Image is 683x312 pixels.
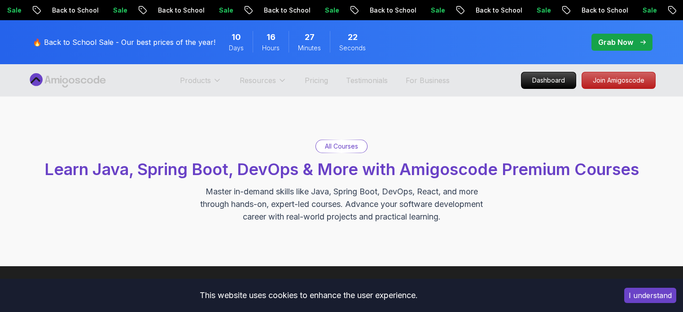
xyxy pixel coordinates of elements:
[630,6,659,15] p: Sale
[598,37,633,48] p: Grab Now
[582,72,656,89] a: Join Amigoscode
[262,44,280,53] span: Hours
[267,31,276,44] span: 16 Hours
[419,6,447,15] p: Sale
[33,37,215,48] p: 🔥 Back to School Sale - Our best prices of the year!
[305,31,315,44] span: 27 Minutes
[146,6,207,15] p: Back to School
[44,159,639,179] span: Learn Java, Spring Boot, DevOps & More with Amigoscode Premium Courses
[240,75,287,93] button: Resources
[101,6,130,15] p: Sale
[406,75,450,86] a: For Business
[358,6,419,15] p: Back to School
[348,31,358,44] span: 22 Seconds
[525,6,553,15] p: Sale
[207,6,236,15] p: Sale
[7,286,611,305] div: This website uses cookies to enhance the user experience.
[240,75,276,86] p: Resources
[305,75,328,86] a: Pricing
[191,185,492,223] p: Master in-demand skills like Java, Spring Boot, DevOps, React, and more through hands-on, expert-...
[298,44,321,53] span: Minutes
[464,6,525,15] p: Back to School
[229,44,244,53] span: Days
[180,75,211,86] p: Products
[521,72,576,88] p: Dashboard
[346,75,388,86] a: Testimonials
[232,31,241,44] span: 10 Days
[325,142,358,151] p: All Courses
[624,288,676,303] button: Accept cookies
[569,6,630,15] p: Back to School
[521,72,576,89] a: Dashboard
[180,75,222,93] button: Products
[40,6,101,15] p: Back to School
[252,6,313,15] p: Back to School
[339,44,366,53] span: Seconds
[582,72,655,88] p: Join Amigoscode
[313,6,341,15] p: Sale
